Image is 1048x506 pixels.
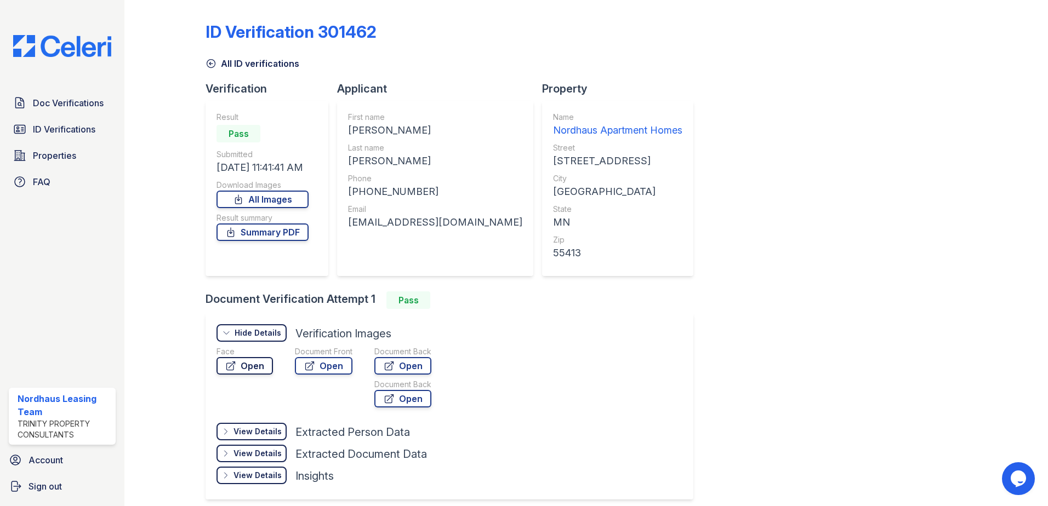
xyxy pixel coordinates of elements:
div: Document Verification Attempt 1 [206,291,702,309]
span: Properties [33,149,76,162]
span: FAQ [33,175,50,188]
a: Summary PDF [217,223,309,241]
div: Pass [217,125,260,142]
div: Extracted Person Data [295,424,410,440]
a: All ID verifications [206,57,299,70]
a: ID Verifications [9,118,116,140]
div: Nordhaus Apartment Homes [553,123,682,138]
span: Account [29,453,63,467]
div: Insights [295,468,334,484]
div: Document Back [374,379,431,390]
div: [DATE] 11:41:41 AM [217,160,309,175]
div: ID Verification 301462 [206,22,377,42]
div: Email [348,204,522,215]
div: Name [553,112,682,123]
div: [PERSON_NAME] [348,123,522,138]
span: Sign out [29,480,62,493]
div: Property [542,81,702,96]
img: CE_Logo_Blue-a8612792a0a2168367f1c8372b55b34899dd931a85d93a1a3d3e32e68fde9ad4.png [4,35,120,57]
div: Last name [348,142,522,153]
div: State [553,204,682,215]
div: Zip [553,234,682,245]
span: ID Verifications [33,123,95,136]
div: Document Front [295,346,352,357]
div: Submitted [217,149,309,160]
a: Sign out [4,475,120,497]
div: Download Images [217,180,309,191]
div: Result [217,112,309,123]
div: MN [553,215,682,230]
div: Applicant [337,81,542,96]
div: City [553,173,682,184]
div: Document Back [374,346,431,357]
a: Open [374,357,431,375]
div: [EMAIL_ADDRESS][DOMAIN_NAME] [348,215,522,230]
a: Name Nordhaus Apartment Homes [553,112,682,138]
div: View Details [233,426,282,437]
div: Nordhaus Leasing Team [18,392,111,418]
div: [STREET_ADDRESS] [553,153,682,169]
div: Pass [386,291,430,309]
a: FAQ [9,171,116,193]
div: Trinity Property Consultants [18,418,111,440]
a: Doc Verifications [9,92,116,114]
div: Extracted Document Data [295,446,427,462]
div: [PERSON_NAME] [348,153,522,169]
div: View Details [233,448,282,459]
div: [PHONE_NUMBER] [348,184,522,199]
div: View Details [233,470,282,481]
div: Face [217,346,273,357]
div: 55413 [553,245,682,261]
a: Open [295,357,352,375]
div: Phone [348,173,522,184]
div: Hide Details [235,327,281,338]
div: [GEOGRAPHIC_DATA] [553,184,682,199]
a: Properties [9,145,116,166]
div: Street [553,142,682,153]
div: First name [348,112,522,123]
iframe: chat widget [1002,462,1037,495]
a: Account [4,449,120,471]
span: Doc Verifications [33,96,104,110]
div: Verification [206,81,337,96]
div: Verification Images [295,326,391,341]
a: Open [217,357,273,375]
a: Open [374,390,431,407]
a: All Images [217,191,309,208]
div: Result summary [217,212,309,223]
